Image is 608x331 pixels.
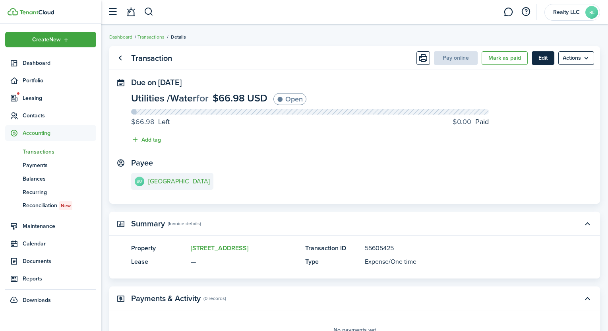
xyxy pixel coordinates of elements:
button: Add tag [131,135,161,144]
progress-caption-label-value: $66.98 [131,117,154,127]
span: Contacts [23,111,96,120]
panel-main-title: Transaction ID [305,243,361,253]
span: Details [171,33,186,41]
panel-main-description: — [191,257,297,267]
button: Toggle accordion [581,292,594,305]
span: Payments [23,161,96,169]
span: Reconciliation [23,201,96,210]
button: Edit [532,51,554,65]
panel-main-description: 55605425 [365,243,554,253]
avatar-text: RL [585,6,598,19]
panel-main-subtitle: (Invoice details) [168,220,201,227]
panel-main-title: Property [131,243,187,253]
a: [STREET_ADDRESS] [191,243,248,253]
panel-main-title: Transaction [131,54,172,63]
span: Accounting [23,129,96,137]
span: Create New [32,37,61,43]
a: Transactions [5,145,96,158]
panel-main-subtitle: (0 records) [203,295,226,302]
a: Notifications [123,2,138,22]
panel-main-title: Payments & Activity [131,294,201,303]
a: Dashboard [109,33,132,41]
progress-caption-label: Paid [453,117,489,127]
span: for [196,91,209,105]
a: BO[GEOGRAPHIC_DATA] [131,173,213,190]
a: Messaging [501,2,516,22]
span: Reports [23,275,96,283]
button: Open sidebar [105,4,120,19]
span: Due on [DATE] [131,76,182,88]
a: Payments [5,158,96,172]
a: Recurring [5,185,96,199]
span: Downloads [23,296,51,304]
button: Search [144,5,154,19]
button: Open menu [5,32,96,47]
panel-main-title: Lease [131,257,187,267]
span: Transactions [23,148,96,156]
img: TenantCloud [8,8,18,16]
panel-main-body: Toggle accordion [109,243,600,278]
span: $66.98 USD [213,91,267,105]
status: Open [273,93,306,105]
progress-caption-label-value: $0.00 [453,117,471,127]
span: Utilities / Water [131,91,196,105]
a: Go back [113,51,127,65]
button: Open resource center [519,5,532,19]
span: New [61,202,71,209]
menu-btn: Actions [558,51,594,65]
a: Transactions [137,33,165,41]
button: Mark as paid [482,51,528,65]
button: Print [416,51,430,65]
span: Maintenance [23,222,96,230]
span: Documents [23,257,96,265]
a: Dashboard [5,55,96,71]
span: Recurring [23,188,96,197]
span: Dashboard [23,59,96,67]
img: TenantCloud [19,10,54,15]
span: Leasing [23,94,96,102]
e-details-info-title: [GEOGRAPHIC_DATA] [148,178,210,185]
a: ReconciliationNew [5,199,96,212]
panel-main-title: Payee [131,158,153,167]
panel-main-title: Type [305,257,361,267]
span: Expense [365,257,389,266]
button: Toggle accordion [581,217,594,230]
span: One time [391,257,416,266]
span: Portfolio [23,76,96,85]
panel-main-title: Summary [131,219,165,228]
span: Calendar [23,239,96,248]
progress-caption-label: Left [131,117,170,127]
a: Reports [5,271,96,286]
a: Balances [5,172,96,185]
span: Realty LLC [550,10,582,15]
button: Open menu [558,51,594,65]
avatar-text: BO [135,177,144,186]
span: Balances [23,175,96,183]
panel-main-description: / [365,257,554,267]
